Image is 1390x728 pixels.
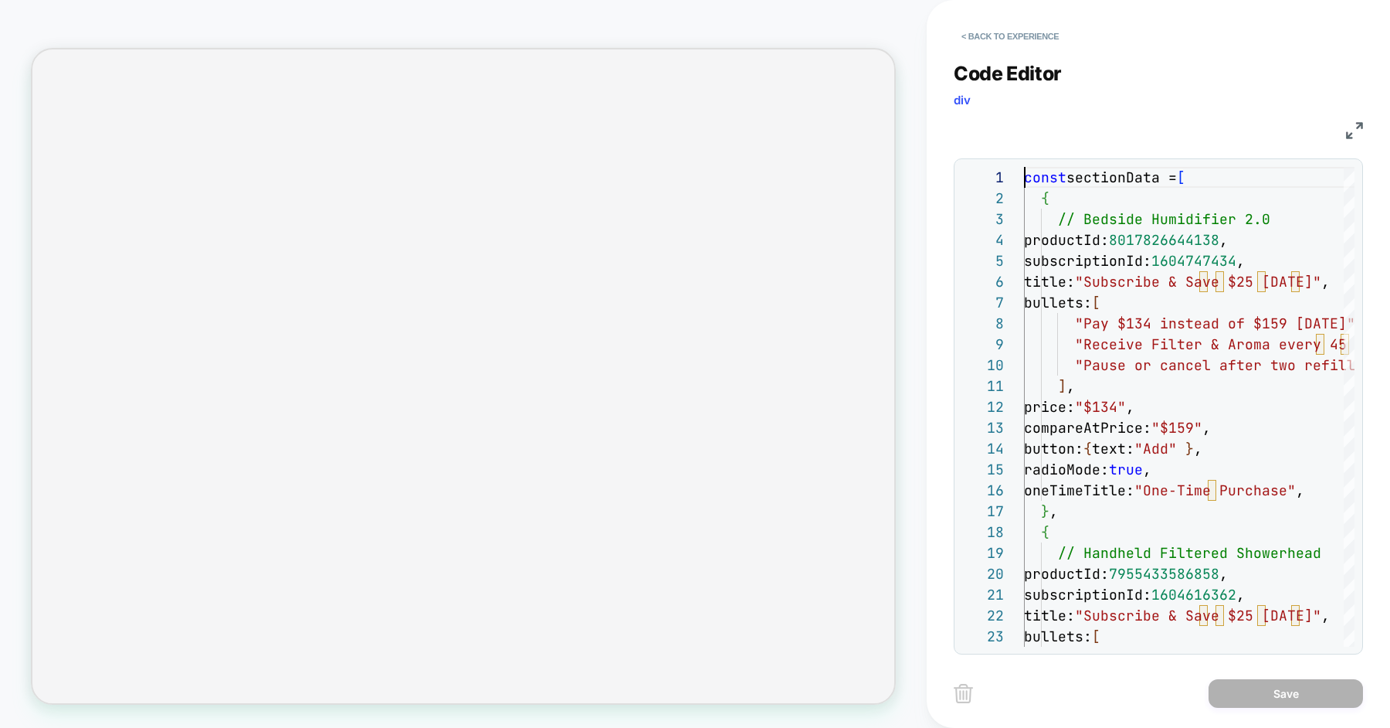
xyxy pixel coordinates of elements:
span: "Subscribe & Save $25 [DATE]" [1075,607,1321,624]
div: 2 [962,188,1004,209]
div: 8 [962,313,1004,334]
span: oneTimeTitle: [1024,481,1134,499]
div: 15 [962,459,1004,480]
span: productId: [1024,565,1109,583]
span: button: [1024,440,1083,458]
span: { [1041,189,1049,207]
div: 17 [962,501,1004,522]
span: "Pay $134 instead of $159 [DATE]" [1075,315,1355,332]
span: // Handheld Filtered Showerhead [1058,544,1321,562]
span: , [1219,565,1228,583]
span: "Pause or cancel after two refills" [1075,356,1372,374]
span: div [954,93,971,107]
span: 8017826644138 [1109,231,1219,249]
div: 11 [962,376,1004,396]
div: 16 [962,480,1004,501]
span: "One‑Time Purchase" [1134,481,1296,499]
span: productId: [1024,231,1109,249]
div: 19 [962,543,1004,563]
span: radioMode: [1024,461,1109,478]
div: 21 [962,584,1004,605]
img: fullscreen [1346,122,1363,139]
div: 14 [962,438,1004,459]
span: Code Editor [954,62,1062,85]
div: 4 [962,230,1004,250]
span: , [1219,231,1228,249]
span: true [1109,461,1143,478]
span: } [1041,502,1049,520]
span: "Subscribe & Save $25 [DATE]" [1075,273,1321,291]
span: 1604747434 [1151,252,1236,270]
span: , [1049,502,1058,520]
span: "Add" [1134,440,1177,458]
div: 12 [962,396,1004,417]
span: , [1296,481,1304,499]
div: 22 [962,605,1004,626]
span: const [1024,168,1066,186]
span: { [1083,440,1092,458]
span: , [1321,607,1330,624]
span: title: [1024,607,1075,624]
div: 18 [962,522,1004,543]
span: text: [1092,440,1134,458]
span: "$159" [1151,419,1202,437]
div: 5 [962,250,1004,271]
div: 6 [962,271,1004,292]
img: delete [954,684,973,703]
iframe: To enrich screen reader interactions, please activate Accessibility in Grammarly extension settings [32,49,895,702]
span: // Bedside Humidifier 2.0 [1058,210,1270,228]
span: , [1236,586,1245,604]
div: 3 [962,209,1004,230]
span: , [1126,398,1134,416]
div: 10 [962,355,1004,376]
span: } [1185,440,1194,458]
div: 23 [962,626,1004,647]
span: , [1066,377,1075,395]
span: , [1143,461,1151,478]
span: [ [1177,168,1185,186]
span: subscriptionId: [1024,252,1151,270]
button: Save [1209,679,1363,708]
span: price: [1024,398,1075,416]
div: 20 [962,563,1004,584]
div: 7 [962,292,1004,313]
span: bullets: [1024,628,1092,645]
span: compareAtPrice: [1024,419,1151,437]
div: 1 [962,167,1004,188]
span: { [1041,523,1049,541]
span: , [1236,252,1245,270]
span: subscriptionId: [1024,586,1151,604]
div: 9 [962,334,1004,355]
span: 7955433586858 [1109,565,1219,583]
span: , [1321,273,1330,291]
span: [ [1092,294,1100,311]
span: title: [1024,273,1075,291]
span: 1604616362 [1151,586,1236,604]
span: bullets: [1024,294,1092,311]
span: , [1194,440,1202,458]
span: sectionData = [1066,168,1177,186]
button: < Back to experience [954,24,1066,49]
span: ] [1058,377,1066,395]
div: 13 [962,417,1004,438]
span: "$134" [1075,398,1126,416]
span: , [1202,419,1211,437]
span: [ [1092,628,1100,645]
